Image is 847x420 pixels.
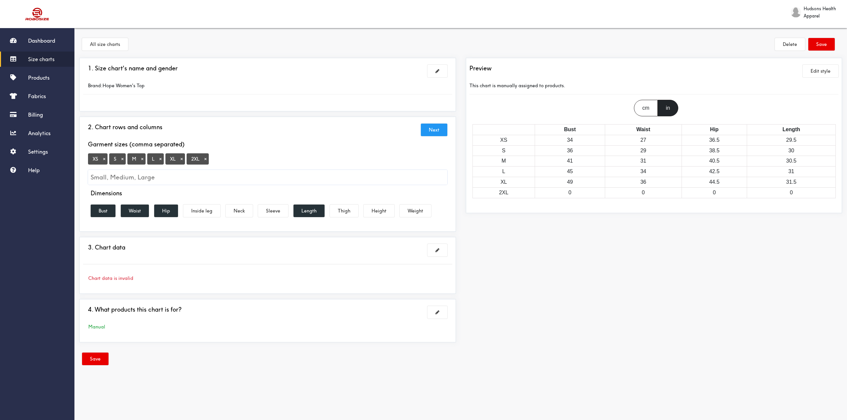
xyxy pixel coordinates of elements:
div: cm [634,100,657,116]
span: XL [165,153,185,165]
span: S [109,153,126,165]
button: Tag at index 3 with value L focussed. Press backspace to remove [157,156,164,162]
td: 36 [605,177,682,187]
button: Tag at index 1 with value S focussed. Press backspace to remove [119,156,126,162]
td: 0 [682,187,747,198]
td: 30.5 [747,156,836,167]
button: Height [364,205,394,217]
div: Brand: Hope Women's Top [83,82,273,89]
td: 27 [605,135,682,145]
button: Thigh [330,205,358,217]
td: 31 [747,167,836,177]
h4: Dimensions [91,190,122,197]
button: Edit style [803,65,838,77]
td: L [472,167,535,177]
td: 30 [747,145,836,156]
button: Next [421,124,447,136]
div: in [658,100,678,116]
button: Hip [154,205,178,217]
th: Hip [682,124,747,135]
button: All size charts [82,38,128,51]
td: 41 [535,156,605,167]
th: Bust [535,124,605,135]
th: Waist [605,124,682,135]
span: L [147,153,164,165]
span: Fabrics [28,93,46,99]
td: 40.5 [682,156,747,167]
td: 36.5 [682,135,747,145]
span: Hudsons Health Apparel [804,5,840,19]
span: Analytics [28,130,51,136]
span: 2XL [187,153,209,165]
td: 0 [747,187,836,198]
button: Tag at index 0 with value XS focussed. Press backspace to remove [101,156,108,162]
td: 45 [535,167,605,177]
td: 34 [605,167,682,177]
div: Chart data is invalid [83,275,452,282]
span: Products [28,74,50,81]
img: Robosize [13,5,62,23]
button: Save [808,38,835,51]
h4: Garment sizes (comma separated) [88,141,185,148]
button: Inside leg [183,205,220,217]
button: Save [82,353,109,365]
td: 0 [535,187,605,198]
span: Billing [28,111,43,118]
span: Settings [28,148,48,155]
button: Delete [775,38,805,51]
img: Hudsons Health Apparel [791,7,801,18]
td: 29.5 [747,135,836,145]
td: 38.5 [682,145,747,156]
td: 31.5 [747,177,836,187]
td: 29 [605,145,682,156]
td: 0 [605,187,682,198]
td: S [472,145,535,156]
button: Tag at index 4 with value XL focussed. Press backspace to remove [178,156,185,162]
span: Help [28,167,40,173]
td: 49 [535,177,605,187]
button: Weight [400,205,431,217]
td: XS [472,135,535,145]
td: M [472,156,535,167]
td: 42.5 [682,167,747,177]
div: This chart is manually assigned to products. [469,77,839,95]
input: Small, Medium, Large [88,170,447,185]
td: 36 [535,145,605,156]
h3: Preview [469,65,492,72]
h3: 1. Size chart's name and gender [88,65,178,72]
button: Length [293,205,325,217]
button: Waist [121,205,149,217]
td: 44.5 [682,177,747,187]
td: 31 [605,156,682,167]
button: Neck [226,205,253,217]
h3: 4. What products this chart is for? [88,306,182,313]
span: Dashboard [28,37,55,44]
td: XL [472,177,535,187]
h3: 2. Chart rows and columns [88,124,162,131]
div: Manual [83,323,452,330]
td: 34 [535,135,605,145]
h3: 3. Chart data [88,244,125,251]
button: Sleeve [258,205,288,217]
span: M [127,153,146,165]
span: Size charts [28,56,55,62]
th: Length [747,124,836,135]
button: Tag at index 2 with value M focussed. Press backspace to remove [139,156,146,162]
button: Tag at index 5 with value 2XL focussed. Press backspace to remove [202,156,209,162]
td: 2XL [472,187,535,198]
button: Bust [91,205,115,217]
span: XS [88,153,108,165]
